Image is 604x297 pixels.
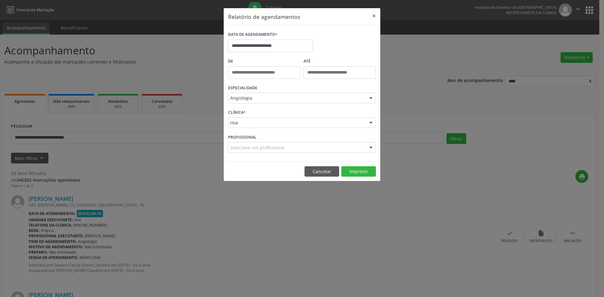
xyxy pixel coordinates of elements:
[305,166,339,177] button: Cancelar
[228,30,277,40] label: DATA DE AGENDAMENTO
[228,132,256,142] label: PROFISSIONAL
[228,108,246,118] label: CLÍNICA
[341,166,376,177] button: Imprimir
[228,57,300,66] label: De
[228,83,257,93] label: ESPECIALIDADE
[230,144,284,151] span: Selecione um profissional
[368,8,380,24] button: Close
[304,57,376,66] label: ATÉ
[230,120,363,126] span: Hse
[230,95,363,101] span: Angiologia
[228,13,300,21] h5: Relatório de agendamentos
